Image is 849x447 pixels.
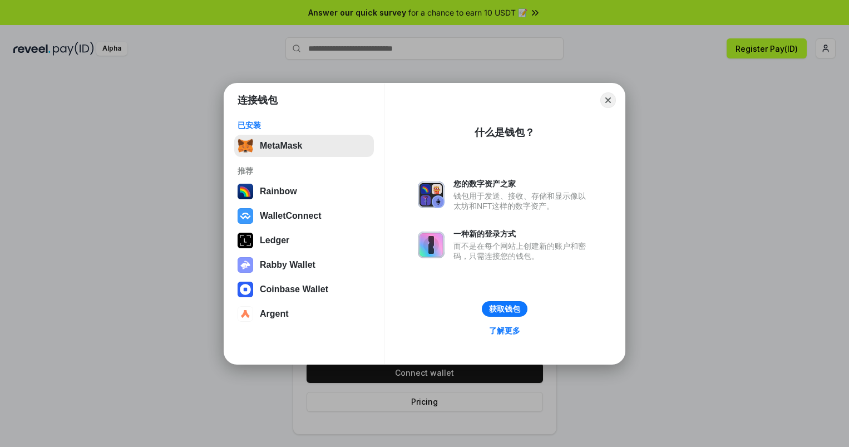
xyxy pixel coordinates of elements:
img: svg+xml,%3Csvg%20xmlns%3D%22http%3A%2F%2Fwww.w3.org%2F2000%2Fsvg%22%20fill%3D%22none%22%20viewBox... [418,232,445,258]
div: 而不是在每个网站上创建新的账户和密码，只需连接您的钱包。 [453,241,591,261]
button: Rabby Wallet [234,254,374,276]
div: 了解更多 [489,326,520,336]
button: MetaMask [234,135,374,157]
div: Rabby Wallet [260,260,315,270]
div: 推荐 [238,166,371,176]
img: svg+xml,%3Csvg%20xmlns%3D%22http%3A%2F%2Fwww.w3.org%2F2000%2Fsvg%22%20fill%3D%22none%22%20viewBox... [238,257,253,273]
div: 已安装 [238,120,371,130]
img: svg+xml,%3Csvg%20fill%3D%22none%22%20height%3D%2233%22%20viewBox%3D%220%200%2035%2033%22%20width%... [238,138,253,154]
button: Ledger [234,229,374,252]
img: svg+xml,%3Csvg%20xmlns%3D%22http%3A%2F%2Fwww.w3.org%2F2000%2Fsvg%22%20width%3D%2228%22%20height%3... [238,233,253,248]
img: svg+xml,%3Csvg%20width%3D%22120%22%20height%3D%22120%22%20viewBox%3D%220%200%20120%20120%22%20fil... [238,184,253,199]
img: svg+xml,%3Csvg%20width%3D%2228%22%20height%3D%2228%22%20viewBox%3D%220%200%2028%2028%22%20fill%3D... [238,208,253,224]
div: 什么是钱包？ [475,126,535,139]
div: 您的数字资产之家 [453,179,591,189]
button: WalletConnect [234,205,374,227]
img: svg+xml,%3Csvg%20width%3D%2228%22%20height%3D%2228%22%20viewBox%3D%220%200%2028%2028%22%20fill%3D... [238,282,253,297]
button: Close [600,92,616,108]
div: Argent [260,309,289,319]
button: Coinbase Wallet [234,278,374,301]
div: Rainbow [260,186,297,197]
div: Coinbase Wallet [260,284,328,294]
button: 获取钱包 [482,301,527,317]
div: 钱包用于发送、接收、存储和显示像以太坊和NFT这样的数字资产。 [453,191,591,211]
div: 获取钱包 [489,304,520,314]
div: MetaMask [260,141,302,151]
div: Ledger [260,235,289,245]
div: 一种新的登录方式 [453,229,591,239]
button: Rainbow [234,180,374,203]
h1: 连接钱包 [238,94,278,107]
img: svg+xml,%3Csvg%20width%3D%2228%22%20height%3D%2228%22%20viewBox%3D%220%200%2028%2028%22%20fill%3D... [238,306,253,322]
div: WalletConnect [260,211,322,221]
a: 了解更多 [482,323,527,338]
img: svg+xml,%3Csvg%20xmlns%3D%22http%3A%2F%2Fwww.w3.org%2F2000%2Fsvg%22%20fill%3D%22none%22%20viewBox... [418,181,445,208]
button: Argent [234,303,374,325]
